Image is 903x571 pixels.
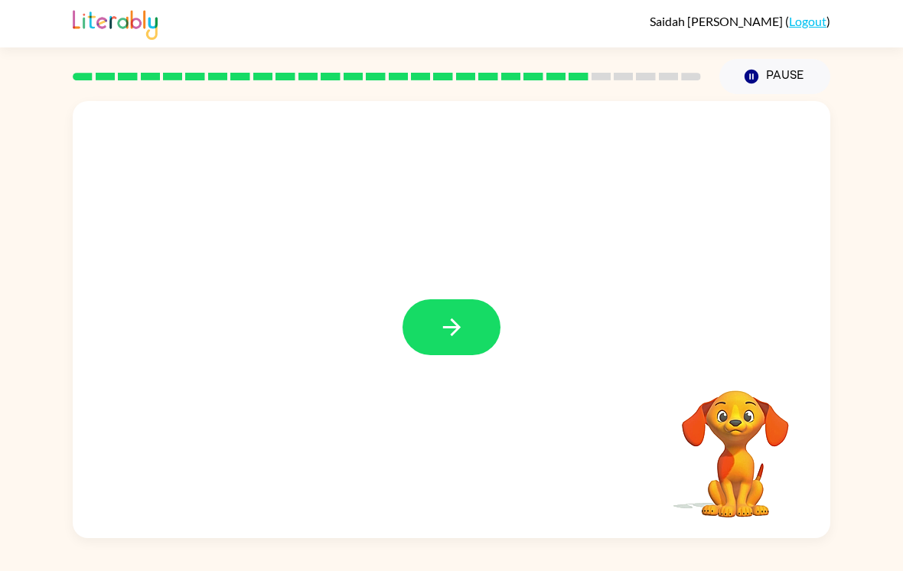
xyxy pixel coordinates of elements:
[789,14,826,28] a: Logout
[650,14,830,28] div: ( )
[719,59,830,94] button: Pause
[650,14,785,28] span: Saidah [PERSON_NAME]
[659,367,812,520] video: Your browser must support playing .mp4 files to use Literably. Please try using another browser.
[73,6,158,40] img: Literably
